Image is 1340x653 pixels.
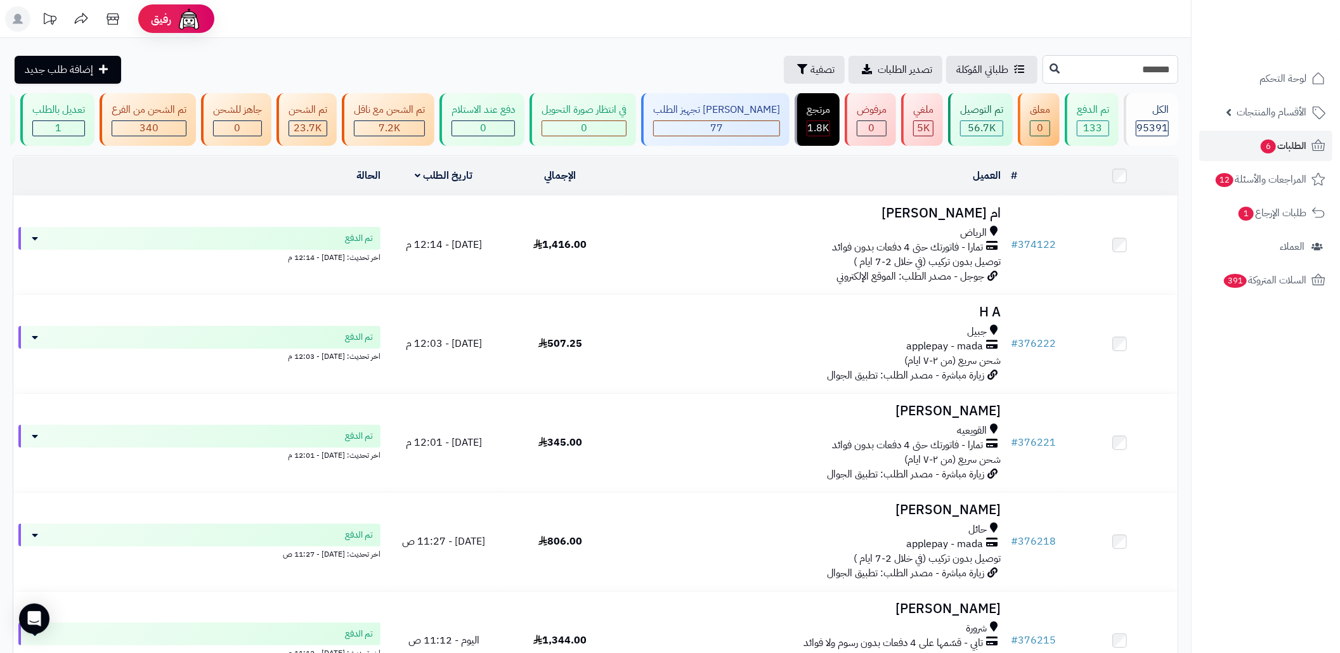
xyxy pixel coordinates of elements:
div: اخر تحديث: [DATE] - 12:14 م [18,250,381,263]
a: العميل [973,168,1001,183]
span: تم الدفع [345,331,373,344]
a: طلبات الإرجاع1 [1199,198,1332,228]
div: 4984 [914,121,933,136]
div: 56719 [961,121,1003,136]
span: السلات المتروكة [1223,271,1306,289]
span: # [1011,633,1018,648]
div: الكل [1136,103,1169,117]
div: 1 [33,121,84,136]
span: تم الدفع [345,430,373,443]
a: إضافة طلب جديد [15,56,121,84]
span: الطلبات [1259,137,1306,155]
span: [DATE] - 12:03 م [406,336,482,351]
span: شحن سريع (من ٢-٧ ايام) [904,452,1001,467]
a: #374122 [1011,237,1056,252]
div: 340 [112,121,186,136]
span: applepay - mada [906,339,983,354]
span: اليوم - 11:12 ص [408,633,479,648]
span: جبيل [967,325,987,339]
a: #376222 [1011,336,1056,351]
div: 1813 [807,121,829,136]
div: معلق [1030,103,1050,117]
h3: [PERSON_NAME] [623,404,1001,418]
a: السلات المتروكة391 [1199,265,1332,295]
span: زيارة مباشرة - مصدر الطلب: تطبيق الجوال [827,467,984,482]
a: مرفوض 0 [842,93,899,146]
div: تعديل بالطلب [32,103,85,117]
span: تصدير الطلبات [878,62,932,77]
span: زيارة مباشرة - مصدر الطلب: تطبيق الجوال [827,368,984,383]
div: دفع عند الاستلام [452,103,515,117]
span: تابي - قسّمها على 4 دفعات بدون رسوم ولا فوائد [803,636,983,650]
span: رفيق [151,11,171,27]
span: 391 [1224,274,1247,288]
a: تم الشحن مع ناقل 7.2K [339,93,437,146]
a: معلق 0 [1015,93,1062,146]
h3: [PERSON_NAME] [623,503,1001,517]
div: تم الشحن من الفرع [112,103,186,117]
div: [PERSON_NAME] تجهيز الطلب [653,103,780,117]
div: مرتجع [807,103,830,117]
div: 133 [1077,121,1109,136]
img: ai-face.png [176,6,202,32]
span: تمارا - فاتورتك حتى 4 دفعات بدون فوائد [832,438,983,453]
a: تحديثات المنصة [34,6,65,35]
a: تصدير الطلبات [849,56,942,84]
span: إضافة طلب جديد [25,62,93,77]
div: 0 [1031,121,1050,136]
div: تم الشحن [289,103,327,117]
span: طلباتي المُوكلة [956,62,1008,77]
div: في انتظار صورة التحويل [542,103,627,117]
span: 1.8K [808,120,829,136]
a: الكل95391 [1121,93,1181,146]
span: زيارة مباشرة - مصدر الطلب: تطبيق الجوال [827,566,984,581]
a: #376218 [1011,534,1056,549]
span: 77 [710,120,723,136]
span: شرورة [966,621,987,636]
a: طلباتي المُوكلة [946,56,1038,84]
span: 0 [581,120,587,136]
span: 7.2K [379,120,400,136]
span: الرياض [960,226,987,240]
div: تم الشحن مع ناقل [354,103,425,117]
span: # [1011,534,1018,549]
a: #376221 [1011,435,1056,450]
span: 0 [869,120,875,136]
div: 77 [654,121,779,136]
span: [DATE] - 12:14 م [406,237,482,252]
span: 345.00 [538,435,582,450]
a: في انتظار صورة التحويل 0 [527,93,639,146]
span: # [1011,336,1018,351]
span: 0 [235,120,241,136]
span: لوحة التحكم [1259,70,1306,87]
span: 1,416.00 [533,237,587,252]
span: applepay - mada [906,537,983,552]
a: المراجعات والأسئلة12 [1199,164,1332,195]
span: 23.7K [294,120,322,136]
span: 133 [1084,120,1103,136]
a: دفع عند الاستلام 0 [437,93,527,146]
a: العملاء [1199,231,1332,262]
a: تم الشحن 23.7K [274,93,339,146]
a: مرتجع 1.8K [792,93,842,146]
span: 340 [140,120,159,136]
span: # [1011,435,1018,450]
div: 0 [857,121,886,136]
h3: [PERSON_NAME] [623,602,1001,616]
a: الإجمالي [544,168,576,183]
a: لوحة التحكم [1199,63,1332,94]
a: تم التوصيل 56.7K [946,93,1015,146]
div: تم التوصيل [960,103,1003,117]
div: مرفوض [857,103,887,117]
div: تم الدفع [1077,103,1109,117]
span: القويعيه [957,423,987,438]
span: 1 [1239,207,1254,221]
span: تمارا - فاتورتك حتى 4 دفعات بدون فوائد [832,240,983,255]
a: الحالة [356,168,381,183]
span: المراجعات والأسئلة [1214,171,1306,188]
h3: H A [623,305,1001,320]
span: العملاء [1280,238,1304,255]
div: اخر تحديث: [DATE] - 11:27 ص [18,546,381,560]
span: طلبات الإرجاع [1237,204,1306,222]
span: 0 [480,120,486,136]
